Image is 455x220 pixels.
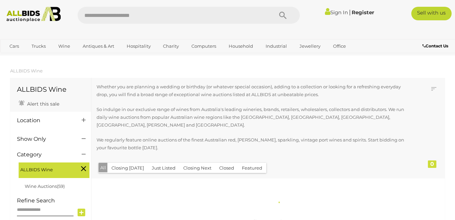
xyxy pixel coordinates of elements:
a: Contact Us [422,42,450,50]
a: Register [352,9,374,16]
h4: Refine Search [17,198,89,204]
button: Closing Next [179,163,215,173]
button: Featured [238,163,266,173]
img: Allbids.com.au [3,7,64,22]
p: Whether you are planning a wedding or birthday (or whatever special occasion), adding to a collec... [97,83,406,99]
p: So indulge in our exclusive range of wines from Australia's leading wineries, brands, retailers, ... [97,106,406,129]
a: Trucks [27,41,50,52]
a: Office [329,41,350,52]
button: All [99,163,108,173]
div: 0 [428,160,436,168]
a: Sports [5,52,28,63]
a: Wine [54,41,75,52]
h1: ALLBIDS Wine [17,86,84,93]
button: Search [266,7,300,24]
span: ALLBIDS Wine [20,164,71,174]
a: Sign In [325,9,348,16]
a: Hospitality [122,41,155,52]
a: Household [224,41,257,52]
b: Contact Us [422,43,448,48]
a: Computers [187,41,221,52]
button: Closed [215,163,238,173]
span: Alert this sale [25,101,59,107]
a: Sell with us [411,7,452,20]
h4: Show Only [17,136,71,142]
button: Closing [DATE] [107,163,148,173]
a: Charity [159,41,183,52]
span: | [349,8,351,16]
button: Just Listed [148,163,180,173]
a: ALLBIDS Wine [10,68,43,73]
a: Jewellery [295,41,325,52]
a: Industrial [261,41,291,52]
h4: Location [17,117,71,124]
a: Wine Auctions(59) [25,183,65,189]
a: [GEOGRAPHIC_DATA] [32,52,88,63]
a: Alert this sale [17,98,61,108]
span: (59) [57,183,65,189]
p: We regularly feature online auctions of the finest Australian red, [PERSON_NAME], sparkling, vint... [97,136,406,152]
a: Cars [5,41,23,52]
a: Antiques & Art [78,41,119,52]
h4: Category [17,152,71,158]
